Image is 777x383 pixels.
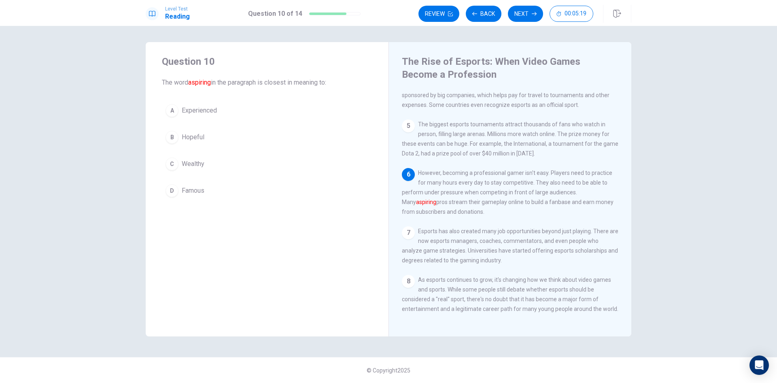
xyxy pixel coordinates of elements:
span: However, becoming a professional gamer isn't easy. Players need to practice for many hours every ... [402,170,614,215]
span: The biggest esports tournaments attract thousands of fans who watch in person, filling large aren... [402,121,618,157]
button: 00:05:19 [550,6,593,22]
font: aspiring [416,199,436,205]
div: C [166,157,178,170]
h1: Reading [165,12,190,21]
span: The word in the paragraph is closest in meaning to: [162,78,372,87]
button: DFamous [162,181,372,201]
button: Review [418,6,459,22]
span: As esports continues to grow, it's changing how we think about video games and sports. While some... [402,277,618,312]
div: 8 [402,275,415,288]
div: Open Intercom Messenger [749,355,769,375]
button: BHopeful [162,127,372,147]
h1: Question 10 of 14 [248,9,302,19]
div: D [166,184,178,197]
font: aspiring [188,79,211,86]
h4: The Rise of Esports: When Video Games Become a Profession [402,55,616,81]
h4: Question 10 [162,55,372,68]
span: Level Test [165,6,190,12]
span: © Copyright 2025 [367,367,410,374]
button: Next [508,6,543,22]
button: Back [466,6,501,22]
div: A [166,104,178,117]
button: AExperienced [162,100,372,121]
div: 6 [402,168,415,181]
span: Wealthy [182,159,204,169]
button: CWealthy [162,154,372,174]
span: Hopeful [182,132,204,142]
div: 7 [402,226,415,239]
div: 5 [402,119,415,132]
span: Esports has also created many job opportunities beyond just playing. There are now esports manage... [402,228,618,264]
span: Experienced [182,106,217,115]
span: Famous [182,186,204,196]
div: B [166,131,178,144]
span: 00:05:19 [565,11,586,17]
